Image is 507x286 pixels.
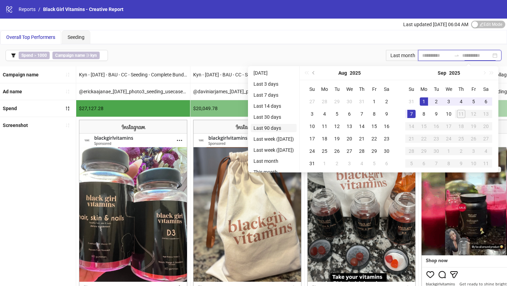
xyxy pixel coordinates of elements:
div: 31 [407,97,416,106]
b: Campaign name [3,72,39,77]
div: 20 [482,122,490,130]
th: Mo [418,83,430,95]
td: 2025-09-24 [443,133,455,145]
li: / [38,6,40,13]
div: 5 [469,97,478,106]
td: 2025-10-07 [430,157,443,170]
span: ∋ [52,52,100,59]
td: 2025-08-24 [306,145,318,157]
div: 20 [345,135,354,143]
td: 2025-08-29 [368,145,380,157]
td: 2025-09-22 [418,133,430,145]
div: 11 [320,122,329,130]
div: 2 [432,97,440,106]
div: 2 [333,159,341,168]
div: 8 [445,159,453,168]
span: Last updated [DATE] 06:04 AM [403,22,468,27]
td: 2025-08-10 [306,120,318,133]
div: 27 [308,97,316,106]
li: Last 3 days [251,80,297,88]
td: 2025-08-27 [343,145,356,157]
div: 7 [432,159,440,168]
span: sort-descending [65,106,70,111]
div: 17 [445,122,453,130]
td: 2025-10-04 [480,145,492,157]
td: 2025-08-12 [331,120,343,133]
td: 2025-09-30 [430,145,443,157]
div: 12 [469,110,478,118]
td: 2025-09-17 [443,120,455,133]
td: 2025-09-02 [430,95,443,108]
td: 2025-10-02 [455,145,467,157]
span: swap-right [454,53,459,58]
div: 18 [457,122,465,130]
span: filter [11,53,16,58]
td: 2025-07-27 [306,95,318,108]
td: 2025-08-22 [368,133,380,145]
div: Kyn - [DATE] - BAU - CC - Seeding - Complete Bundle Page [76,66,190,83]
b: kyn [90,53,97,58]
div: 2 [382,97,391,106]
div: 11 [457,110,465,118]
div: 10 [445,110,453,118]
td: 2025-08-01 [368,95,380,108]
div: 31 [358,97,366,106]
div: $27,127.28 [76,100,190,117]
div: 4 [358,159,366,168]
td: 2025-09-06 [480,95,492,108]
td: 2025-09-05 [467,95,480,108]
div: 3 [445,97,453,106]
td: 2025-08-16 [380,120,393,133]
td: 2025-08-02 [380,95,393,108]
th: We [443,83,455,95]
th: Fr [368,83,380,95]
div: 25 [457,135,465,143]
td: 2025-08-11 [318,120,331,133]
a: Reports [17,6,37,13]
th: Mo [318,83,331,95]
div: 13 [482,110,490,118]
td: 2025-08-26 [331,145,343,157]
button: Choose a month [338,66,347,80]
div: 21 [358,135,366,143]
td: 2025-09-29 [418,145,430,157]
td: 2025-08-19 [331,133,343,145]
td: 2025-09-19 [467,120,480,133]
div: 6 [382,159,391,168]
div: 14 [407,122,416,130]
div: 5 [370,159,378,168]
td: 2025-08-04 [318,108,331,120]
span: to [454,53,459,58]
div: 22 [370,135,378,143]
td: 2025-07-31 [356,95,368,108]
div: 17 [308,135,316,143]
div: 18 [320,135,329,143]
span: Black Girl Vitamins - Creative Report [43,7,123,12]
li: Last week ([DATE]) [251,146,297,154]
div: 13 [345,122,354,130]
td: 2025-09-21 [405,133,418,145]
td: 2025-08-14 [356,120,368,133]
li: This month [251,168,297,176]
td: 2025-09-26 [467,133,480,145]
td: 2025-09-20 [480,120,492,133]
td: 2025-09-03 [443,95,455,108]
div: 1 [320,159,329,168]
td: 2025-08-20 [343,133,356,145]
td: 2025-09-27 [480,133,492,145]
td: 2025-08-07 [356,108,368,120]
div: 29 [420,147,428,155]
td: 2025-08-13 [343,120,356,133]
td: 2025-09-16 [430,120,443,133]
td: 2025-09-01 [418,95,430,108]
td: 2025-09-03 [343,157,356,170]
td: 2025-09-14 [405,120,418,133]
div: @daviniarjames_[DATE]_photo1_seeding_unboxing_CompleteBundle_blackgirlvitamins.jpg [190,83,304,100]
td: 2025-10-03 [467,145,480,157]
b: Ad name [3,89,22,94]
div: 28 [358,147,366,155]
div: 7 [407,110,416,118]
button: Choose a year [449,66,460,80]
td: 2025-08-15 [368,120,380,133]
li: [DATE] [251,69,297,77]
